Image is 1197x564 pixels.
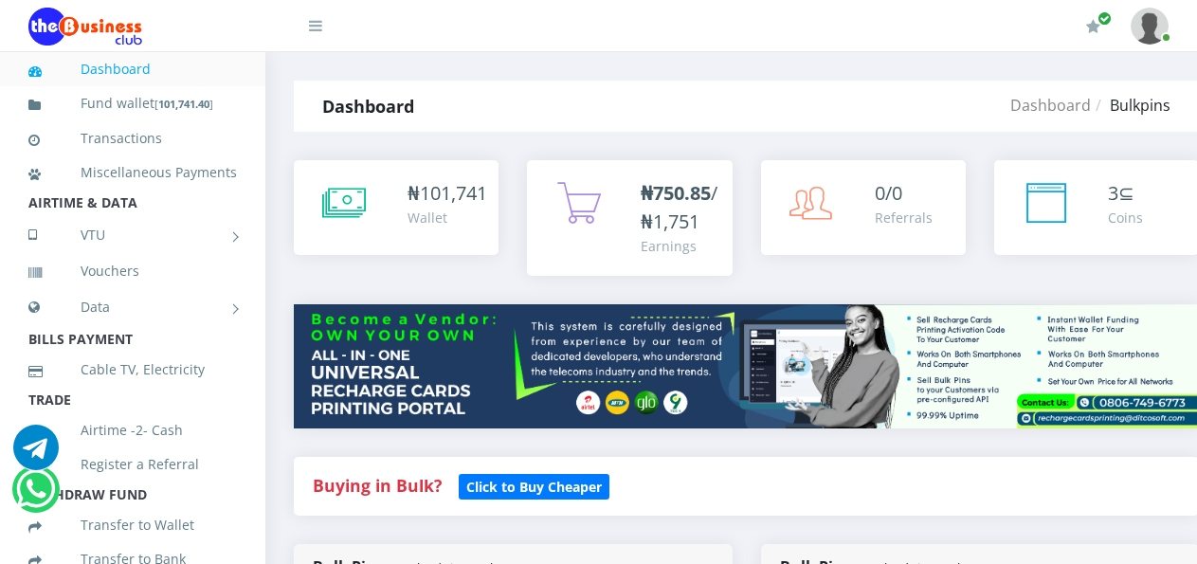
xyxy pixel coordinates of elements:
div: ₦ [408,179,487,208]
div: ⊆ [1108,179,1143,208]
span: /₦1,751 [641,180,717,234]
a: Register a Referral [28,443,237,486]
a: Chat for support [13,439,59,470]
a: ₦101,741 Wallet [294,160,499,255]
img: Logo [28,8,142,45]
a: 0/0 Referrals [761,160,966,255]
a: Airtime -2- Cash [28,409,237,452]
div: Earnings [641,236,717,256]
b: ₦750.85 [641,180,711,206]
a: Transfer to Wallet [28,503,237,547]
b: 101,741.40 [158,97,209,111]
div: Wallet [408,208,487,227]
b: Click to Buy Cheaper [466,478,602,496]
span: 101,741 [420,180,487,206]
strong: Buying in Bulk? [313,474,442,497]
a: Fund wallet[101,741.40] [28,82,237,126]
a: ₦750.85/₦1,751 Earnings [527,160,732,276]
a: Dashboard [1010,95,1091,116]
a: Cable TV, Electricity [28,348,237,391]
img: User [1131,8,1169,45]
span: Renew/Upgrade Subscription [1097,11,1112,26]
a: VTU [28,211,237,259]
li: Bulkpins [1091,94,1170,117]
a: Data [28,283,237,331]
span: 3 [1108,180,1118,206]
span: 0/0 [875,180,902,206]
small: [ ] [154,97,213,111]
strong: Dashboard [322,95,414,118]
i: Renew/Upgrade Subscription [1086,19,1100,34]
a: Transactions [28,117,237,160]
a: Miscellaneous Payments [28,151,237,194]
div: Referrals [875,208,933,227]
a: Chat for support [16,481,55,512]
a: Click to Buy Cheaper [459,474,609,497]
a: Dashboard [28,47,237,91]
a: Vouchers [28,249,237,293]
div: Coins [1108,208,1143,227]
